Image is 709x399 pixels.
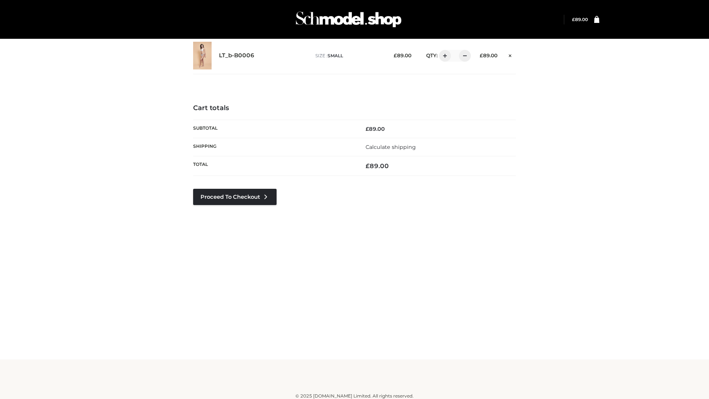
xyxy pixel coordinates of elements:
span: £ [394,52,397,58]
a: Calculate shipping [366,144,416,150]
span: £ [572,17,575,22]
h4: Cart totals [193,104,516,112]
a: Remove this item [505,50,516,59]
span: £ [366,162,370,170]
a: LT_b-B0006 [219,52,254,59]
th: Subtotal [193,120,354,138]
bdi: 89.00 [366,162,389,170]
bdi: 89.00 [366,126,385,132]
p: size : [315,52,382,59]
a: Proceed to Checkout [193,189,277,205]
span: £ [366,126,369,132]
th: Total [193,156,354,176]
span: SMALL [328,53,343,58]
span: £ [480,52,483,58]
div: QTY: [419,50,468,62]
bdi: 89.00 [572,17,588,22]
bdi: 89.00 [480,52,497,58]
bdi: 89.00 [394,52,411,58]
img: Schmodel Admin 964 [293,5,404,34]
a: £89.00 [572,17,588,22]
th: Shipping [193,138,354,156]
